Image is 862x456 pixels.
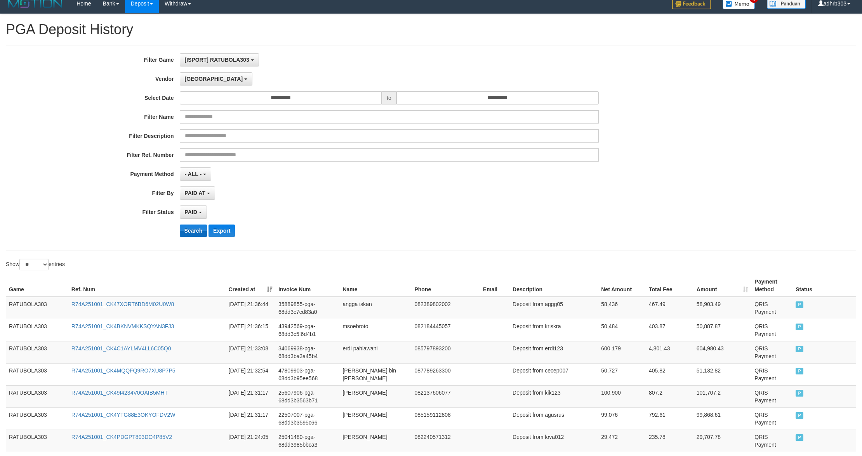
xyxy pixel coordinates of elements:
[275,341,339,363] td: 34069938-pga-68dd3ba3a45b4
[646,363,693,385] td: 405.82
[751,297,792,319] td: QRIS Payment
[71,367,176,374] a: R74A251001_CK4MQQFQ9RO7XU8P7P5
[226,297,275,319] td: [DATE] 21:36:44
[693,363,752,385] td: 51,132.82
[180,225,207,237] button: Search
[411,341,480,363] td: 085797893200
[693,297,752,319] td: 58,903.49
[693,341,752,363] td: 604,980.43
[792,275,856,297] th: Status
[646,430,693,452] td: 235.78
[598,430,646,452] td: 29,472
[509,275,598,297] th: Description
[509,341,598,363] td: Deposit from erdi123
[598,297,646,319] td: 58,436
[226,341,275,363] td: [DATE] 21:33:08
[71,412,176,418] a: R74A251001_CK4YTG88E3OKYOFDV2W
[693,319,752,341] td: 50,887.87
[509,407,598,430] td: Deposit from agusrus
[180,186,215,200] button: PAID AT
[6,22,856,37] h1: PGA Deposit History
[598,385,646,407] td: 100,900
[598,363,646,385] td: 50,727
[275,385,339,407] td: 25607906-pga-68dd3b3563b71
[185,57,249,63] span: [ISPORT] RATUBOLA303
[226,385,275,407] td: [DATE] 21:31:17
[185,190,205,196] span: PAID AT
[411,363,480,385] td: 087789263300
[480,275,509,297] th: Email
[339,363,411,385] td: [PERSON_NAME] bin [PERSON_NAME]
[411,430,480,452] td: 082240571312
[339,319,411,341] td: msoebroto
[180,167,211,181] button: - ALL -
[275,430,339,452] td: 25041480-pga-68dd3985bbca3
[796,412,803,419] span: PAID
[598,407,646,430] td: 99,076
[796,434,803,441] span: PAID
[693,430,752,452] td: 29,707.78
[275,363,339,385] td: 47809903-pga-68dd3b95ee568
[226,275,275,297] th: Created at: activate to sort column ascending
[185,171,202,177] span: - ALL -
[411,275,480,297] th: Phone
[751,341,792,363] td: QRIS Payment
[509,385,598,407] td: Deposit from kik123
[751,363,792,385] td: QRIS Payment
[411,385,480,407] td: 082137606077
[796,390,803,397] span: PAID
[226,407,275,430] td: [DATE] 21:31:17
[339,385,411,407] td: [PERSON_NAME]
[509,297,598,319] td: Deposit from aggg05
[751,430,792,452] td: QRIS Payment
[339,275,411,297] th: Name
[226,319,275,341] td: [DATE] 21:36:15
[411,407,480,430] td: 085159112808
[339,297,411,319] td: angga iskan
[339,341,411,363] td: erdi pahlawani
[275,297,339,319] td: 35889855-pga-68dd3c7cd83a0
[751,407,792,430] td: QRIS Payment
[180,205,207,219] button: PAID
[209,225,235,237] button: Export
[693,275,752,297] th: Amount: activate to sort column ascending
[796,324,803,330] span: PAID
[693,407,752,430] td: 99,868.61
[339,407,411,430] td: [PERSON_NAME]
[509,363,598,385] td: Deposit from cecep007
[180,72,252,85] button: [GEOGRAPHIC_DATA]
[646,341,693,363] td: 4,801.43
[646,385,693,407] td: 807.2
[226,430,275,452] td: [DATE] 21:24:05
[646,319,693,341] td: 403.87
[796,346,803,352] span: PAID
[796,368,803,374] span: PAID
[598,275,646,297] th: Net Amount
[646,407,693,430] td: 792.61
[509,319,598,341] td: Deposit from kriskra
[751,275,792,297] th: Payment Method
[598,319,646,341] td: 50,484
[339,430,411,452] td: [PERSON_NAME]
[275,275,339,297] th: Invoice Num
[796,301,803,308] span: PAID
[275,407,339,430] td: 22507007-pga-68dd3b3595c66
[646,275,693,297] th: Total Fee
[185,76,243,82] span: [GEOGRAPHIC_DATA]
[646,297,693,319] td: 467.49
[751,319,792,341] td: QRIS Payment
[411,319,480,341] td: 082184445057
[382,91,396,104] span: to
[275,319,339,341] td: 43942569-pga-68dd3c5f6d4b1
[180,53,259,66] button: [ISPORT] RATUBOLA303
[751,385,792,407] td: QRIS Payment
[226,363,275,385] td: [DATE] 21:32:54
[598,341,646,363] td: 600,179
[411,297,480,319] td: 082389802002
[693,385,752,407] td: 101,707.2
[509,430,598,452] td: Deposit from lova012
[185,209,197,215] span: PAID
